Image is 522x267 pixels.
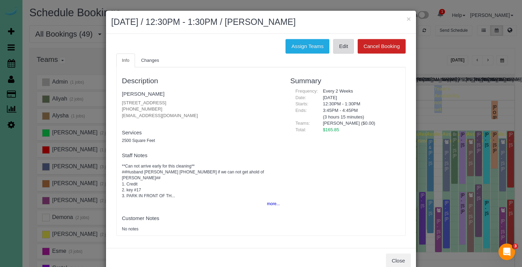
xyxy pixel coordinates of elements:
span: Total: [296,127,306,132]
div: 3:45PM - 4:45PM (3 hours 15 minutes) [318,107,400,120]
h3: Summary [290,77,400,85]
span: Teams: [296,121,310,126]
span: Date: [296,95,306,100]
li: [PERSON_NAME] ($0.00) [323,120,395,127]
h3: Description [122,77,280,85]
span: 3 [513,244,518,249]
a: [PERSON_NAME] [122,91,164,97]
p: [STREET_ADDRESS] [PHONE_NUMBER] [EMAIL_ADDRESS][DOMAIN_NAME] [122,100,280,119]
iframe: Intercom live chat [499,244,515,260]
span: Ends: [296,108,307,113]
button: × [407,15,411,22]
span: Starts: [296,101,309,106]
button: more... [263,199,280,209]
button: Assign Teams [286,39,329,54]
a: Edit [333,39,354,54]
div: Every 2 Weeks [318,88,400,95]
pre: No notes [122,226,280,232]
span: Info [122,58,129,63]
a: Info [116,54,135,68]
div: [DATE] [318,95,400,101]
span: Frequency: [296,88,318,94]
span: Changes [141,58,159,63]
h4: Services [122,130,280,136]
span: $165.85 [323,127,339,132]
h4: Customer Notes [122,216,280,221]
a: Changes [136,54,165,68]
h2: [DATE] / 12:30PM - 1:30PM / [PERSON_NAME] [111,16,411,28]
div: 12:30PM - 1:30PM [318,101,400,107]
pre: **Can not arrive early for this cleaning** ##Husband [PERSON_NAME] [PHONE_NUMBER] if we can not g... [122,163,280,199]
h4: Staff Notes [122,153,280,159]
h5: 2500 Square Feet [122,139,280,143]
button: Cancel Booking [358,39,406,54]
